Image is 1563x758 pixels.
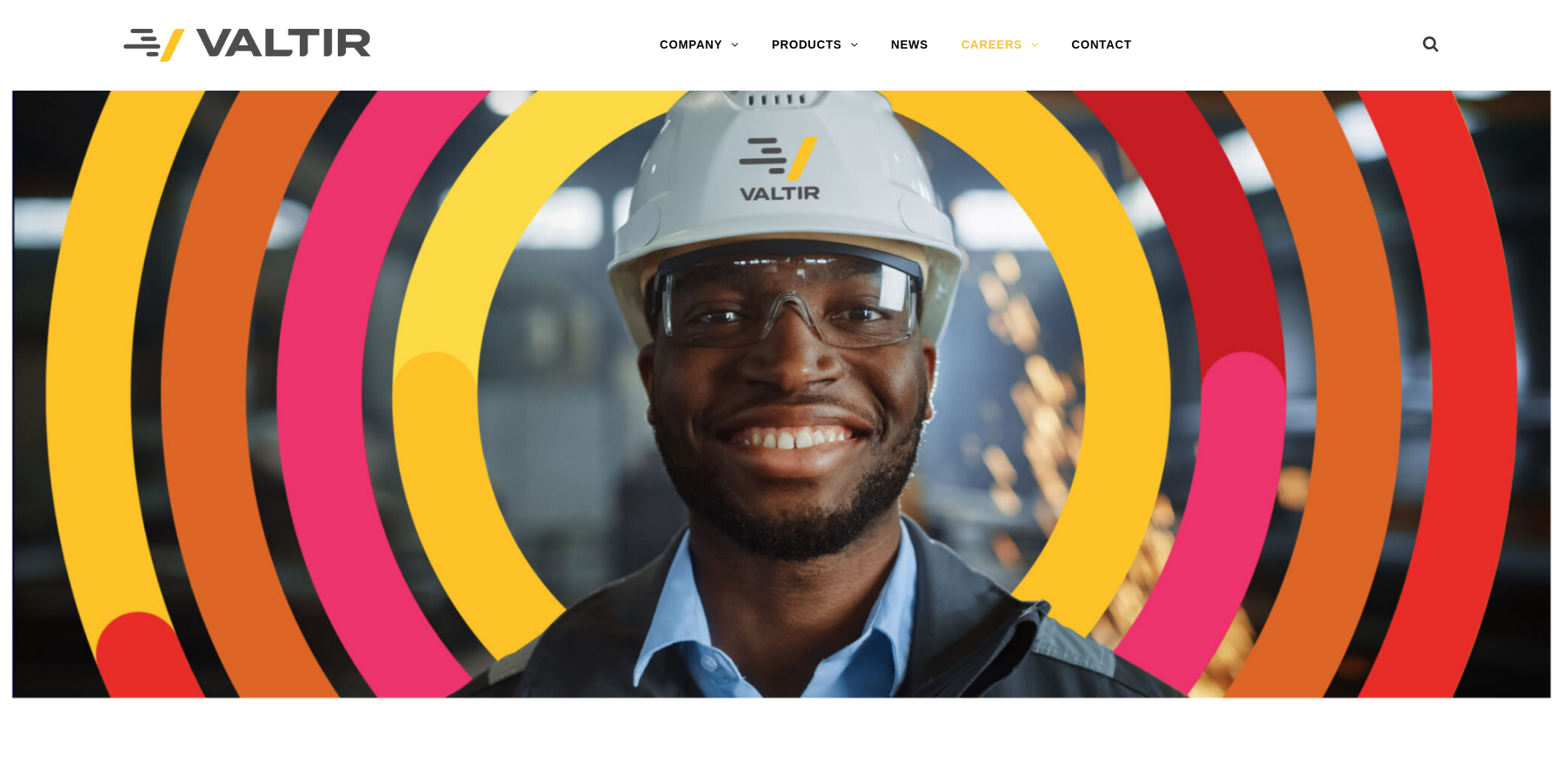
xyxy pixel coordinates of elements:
a: CONTACT [1055,29,1149,62]
a: PRODUCTS [756,29,875,62]
a: COMPANY [643,29,756,62]
a: CAREERS [945,29,1055,62]
img: Valtir [124,29,371,63]
img: Careers_Header [12,91,1551,698]
a: NEWS [875,29,945,62]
